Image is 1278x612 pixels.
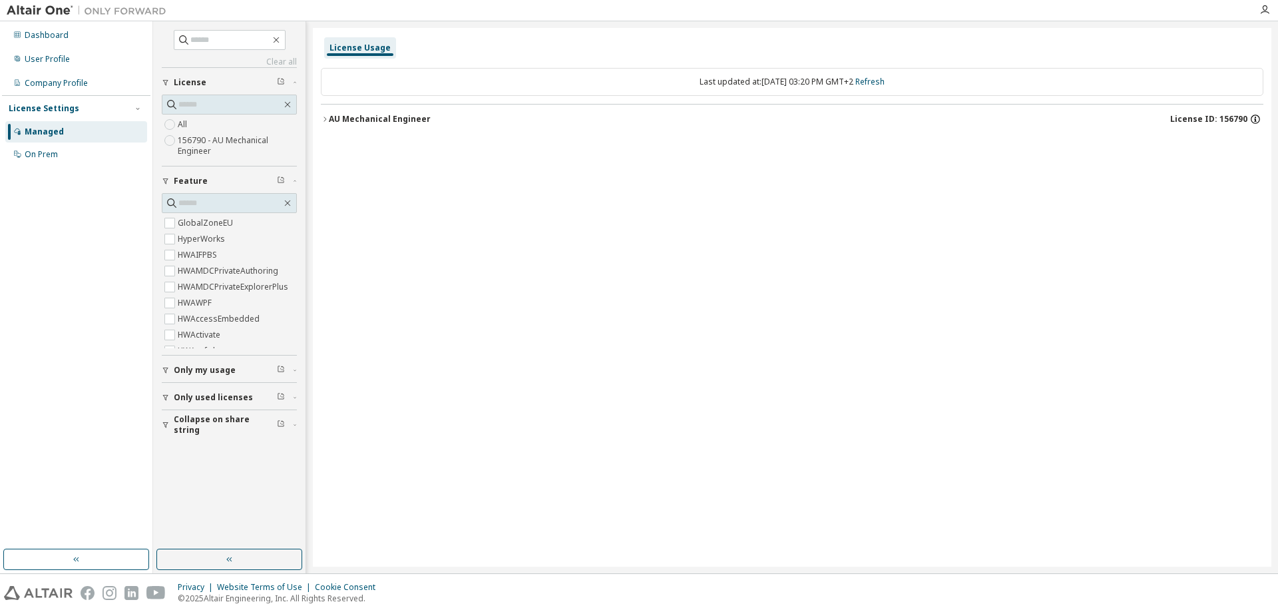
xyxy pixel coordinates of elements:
[329,114,431,125] div: AU Mechanical Engineer
[178,133,297,159] label: 156790 - AU Mechanical Engineer
[178,582,217,593] div: Privacy
[162,166,297,196] button: Feature
[25,127,64,137] div: Managed
[178,117,190,133] label: All
[162,356,297,385] button: Only my usage
[146,586,166,600] img: youtube.svg
[315,582,383,593] div: Cookie Consent
[174,365,236,376] span: Only my usage
[103,586,116,600] img: instagram.svg
[174,77,206,88] span: License
[162,383,297,412] button: Only used licenses
[178,231,228,247] label: HyperWorks
[4,586,73,600] img: altair_logo.svg
[178,279,291,295] label: HWAMDCPrivateExplorerPlus
[217,582,315,593] div: Website Terms of Use
[277,420,285,430] span: Clear filter
[174,392,253,403] span: Only used licenses
[277,365,285,376] span: Clear filter
[124,586,138,600] img: linkedin.svg
[1170,114,1247,125] span: License ID: 156790
[178,215,236,231] label: GlobalZoneEU
[81,586,95,600] img: facebook.svg
[162,68,297,97] button: License
[855,76,885,87] a: Refresh
[25,54,70,65] div: User Profile
[178,327,223,343] label: HWActivate
[7,4,173,17] img: Altair One
[178,311,262,327] label: HWAccessEmbedded
[178,247,220,263] label: HWAIFPBS
[178,593,383,604] p: © 2025 Altair Engineering, Inc. All Rights Reserved.
[321,68,1263,96] div: Last updated at: [DATE] 03:20 PM GMT+2
[162,57,297,67] a: Clear all
[174,176,208,186] span: Feature
[321,105,1263,134] button: AU Mechanical EngineerLicense ID: 156790
[277,176,285,186] span: Clear filter
[162,410,297,440] button: Collapse on share string
[25,78,88,89] div: Company Profile
[25,30,69,41] div: Dashboard
[9,103,79,114] div: License Settings
[178,343,220,359] label: HWAcufwh
[277,77,285,88] span: Clear filter
[277,392,285,403] span: Clear filter
[178,263,281,279] label: HWAMDCPrivateAuthoring
[178,295,214,311] label: HWAWPF
[25,149,58,160] div: On Prem
[329,43,391,53] div: License Usage
[174,414,277,436] span: Collapse on share string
